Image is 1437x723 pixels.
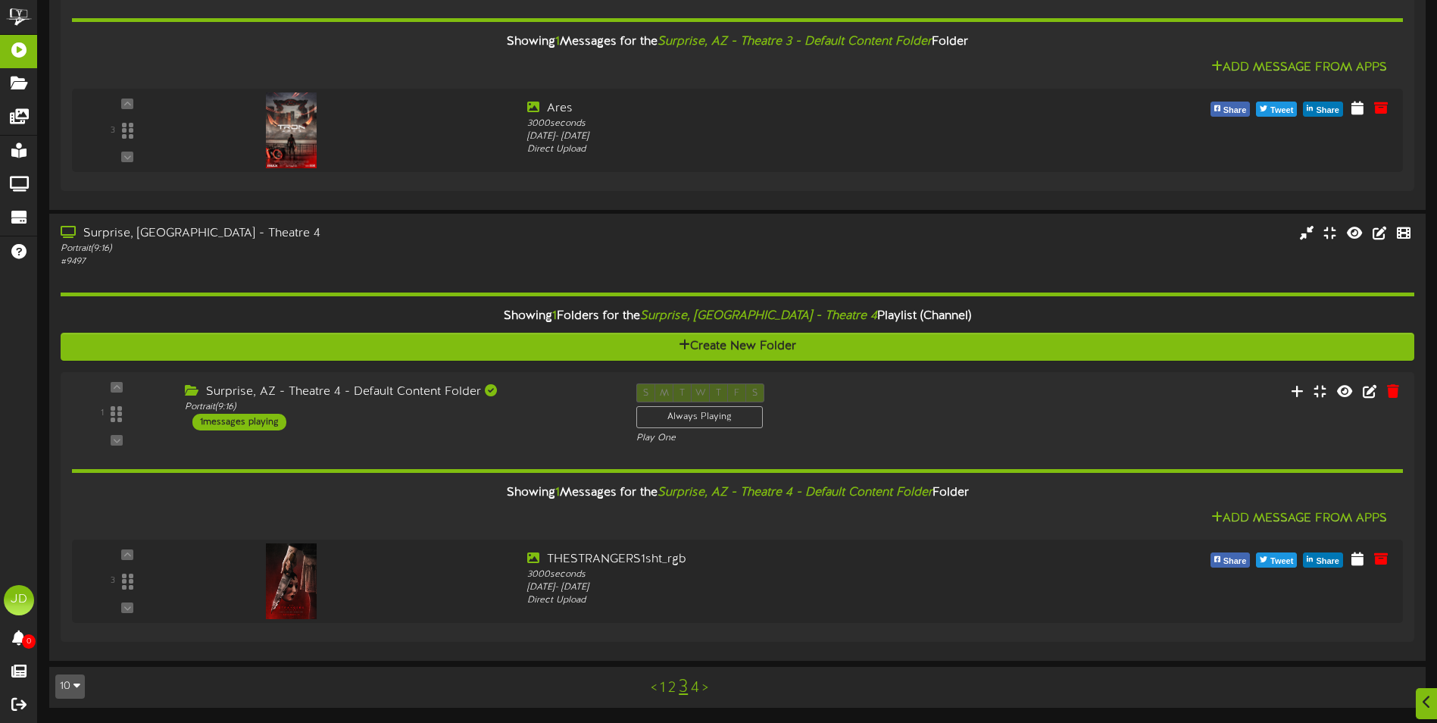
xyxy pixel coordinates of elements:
i: Surprise, [GEOGRAPHIC_DATA] - Theatre 4 [640,309,877,323]
div: Surprise, [GEOGRAPHIC_DATA] - Theatre 4 [61,225,611,243]
button: Tweet [1256,102,1297,117]
div: Showing Messages for the Folder [61,26,1414,58]
div: Portrait ( 9:16 ) [185,401,614,414]
a: 1 [660,680,665,696]
span: Tweet [1267,553,1296,570]
button: Share [1211,102,1251,117]
div: Showing Folders for the Playlist (Channel) [49,300,1426,333]
a: 2 [668,680,676,696]
div: 1 messages playing [192,414,286,430]
span: 1 [552,309,557,323]
div: Direct Upload [527,594,1059,607]
div: Ares [527,100,1059,117]
div: [DATE] - [DATE] [527,130,1059,143]
div: 3000 seconds [527,568,1059,581]
span: Share [1313,102,1342,119]
div: THESTRANGERS1sht_rgb [527,551,1059,568]
span: 0 [22,634,36,649]
a: > [702,680,708,696]
div: # 9497 [61,255,611,268]
button: Tweet [1256,552,1297,568]
a: < [651,680,657,696]
button: 10 [55,674,85,699]
div: Surprise, AZ - Theatre 4 - Default Content Folder [185,383,614,401]
button: Add Message From Apps [1207,509,1392,528]
div: Play One [636,432,952,445]
div: 3000 seconds [527,117,1059,130]
div: Direct Upload [527,143,1059,156]
i: Surprise, AZ - Theatre 4 - Default Content Folder [658,486,932,499]
button: Share [1303,102,1343,117]
img: 1bedecd6-f59b-4639-9fc6-a5469b00b0b3.jpeg [266,92,317,168]
button: Create New Folder [61,333,1414,361]
button: Share [1211,552,1251,568]
button: Add Message From Apps [1207,58,1392,77]
button: Share [1303,552,1343,568]
span: Tweet [1267,102,1296,119]
a: 3 [679,678,688,697]
span: 1 [555,486,560,499]
div: Always Playing [636,406,763,428]
div: Showing Messages for the Folder [61,477,1414,509]
span: Share [1313,553,1342,570]
div: [DATE] - [DATE] [527,581,1059,594]
span: 1 [555,35,560,49]
span: Share [1220,553,1250,570]
a: 4 [691,680,699,696]
span: Share [1220,102,1250,119]
div: Portrait ( 9:16 ) [61,243,611,255]
div: JD [4,585,34,615]
img: 9906a7ea-b604-41be-9ae8-e8f334f71495.jpg [266,543,317,619]
i: Surprise, AZ - Theatre 3 - Default Content Folder [658,35,932,49]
